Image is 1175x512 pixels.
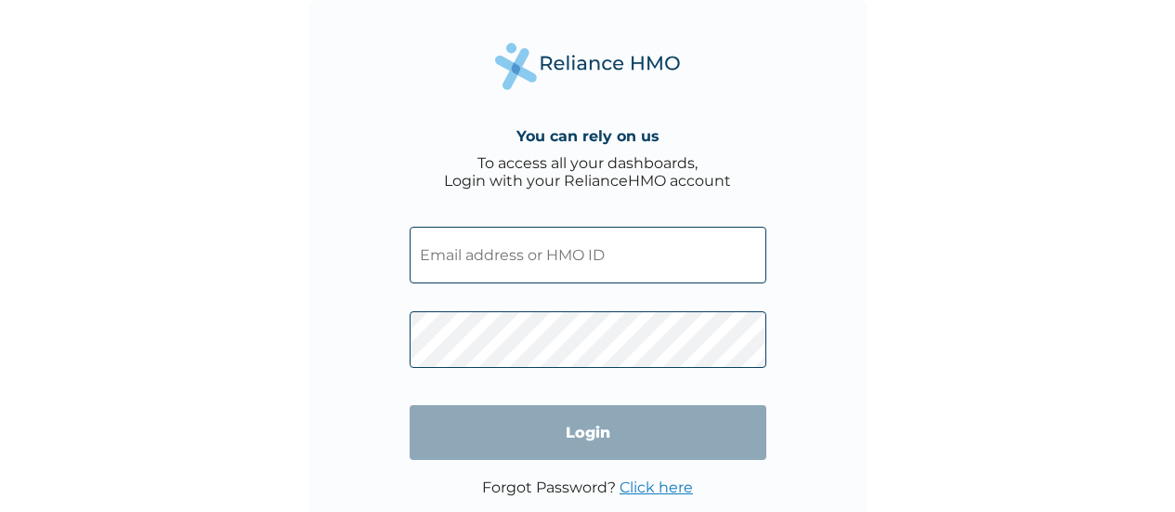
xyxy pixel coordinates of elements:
[620,479,693,496] a: Click here
[410,227,766,283] input: Email address or HMO ID
[516,127,659,145] h4: You can rely on us
[444,154,731,190] div: To access all your dashboards, Login with your RelianceHMO account
[482,479,693,496] p: Forgot Password?
[410,405,766,460] input: Login
[495,43,681,90] img: Reliance Health's Logo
